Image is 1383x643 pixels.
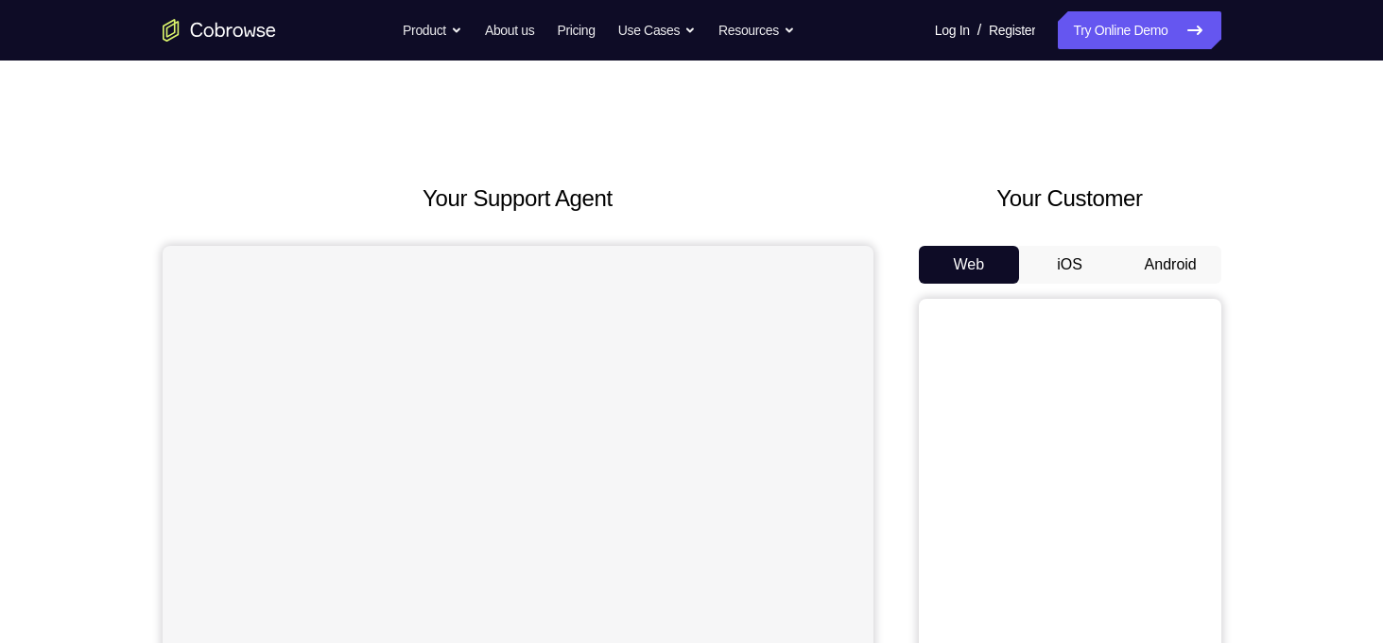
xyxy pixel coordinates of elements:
[485,11,534,49] a: About us
[977,19,981,42] span: /
[1019,246,1120,284] button: iOS
[163,19,276,42] a: Go to the home page
[935,11,970,49] a: Log In
[163,182,873,216] h2: Your Support Agent
[989,11,1035,49] a: Register
[618,11,696,49] button: Use Cases
[1058,11,1220,49] a: Try Online Demo
[1120,246,1221,284] button: Android
[718,11,795,49] button: Resources
[919,246,1020,284] button: Web
[403,11,462,49] button: Product
[557,11,595,49] a: Pricing
[919,182,1221,216] h2: Your Customer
